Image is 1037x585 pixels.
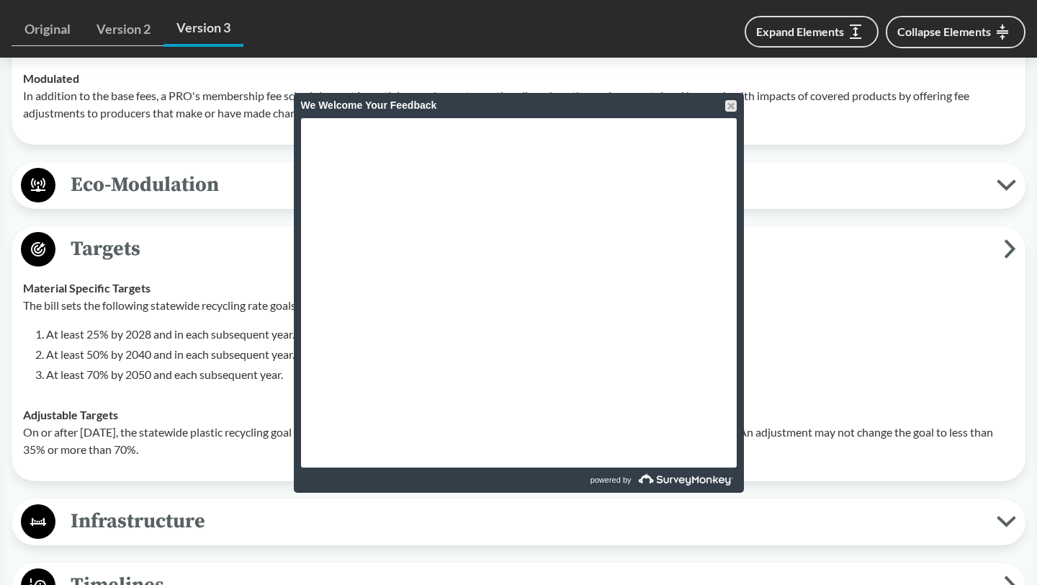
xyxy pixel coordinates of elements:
a: powered by [521,468,737,493]
span: Eco-Modulation [55,169,997,201]
span: Targets [55,233,1004,265]
span: Infrastructure [55,505,997,537]
li: At least 50% by 2040 and in each subsequent year. [46,346,1014,363]
div: We Welcome Your Feedback [301,93,737,118]
button: Targets [17,231,1020,268]
span: powered by [591,468,632,493]
button: Infrastructure [17,504,1020,540]
a: Version 3 [163,12,243,47]
a: Version 2 [84,13,163,46]
p: In addition to the base fees, a PRO's membership fee schedule must incentivize producers to conti... [23,87,1014,122]
p: On or after [DATE], the statewide plastic recycling goal may be adjusted after consideration of e... [23,424,1014,458]
button: Collapse Elements [886,16,1025,48]
li: At least 70% by 2050 and each subsequent year. [46,366,1014,383]
strong: Adjustable Targets [23,408,118,421]
strong: Modulated [23,71,79,85]
button: Eco-Modulation [17,167,1020,204]
p: The bill sets the following statewide recycling rate goals for plastic packaging and food service... [23,297,1014,314]
li: At least 25% by 2028 and in each subsequent year. [46,326,1014,343]
a: Original [12,13,84,46]
button: Expand Elements [745,16,879,48]
strong: Material Specific Targets [23,281,151,295]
